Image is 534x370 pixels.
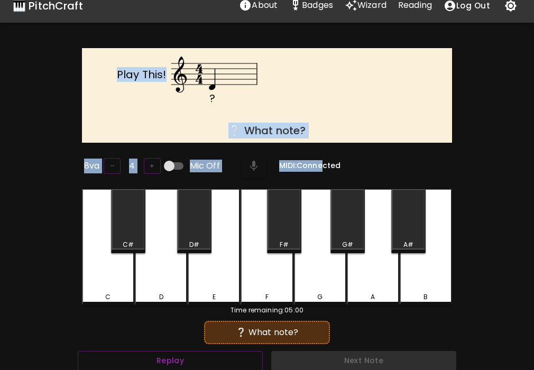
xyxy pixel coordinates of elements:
[129,159,135,173] h6: 4
[105,292,111,302] div: C
[117,67,167,82] text: Play This!
[342,240,353,249] div: G#
[189,240,199,249] div: D#
[403,240,413,249] div: A#
[317,292,323,302] div: G
[123,240,134,249] div: C#
[279,160,340,172] h6: MIDI: Connected
[104,158,121,174] button: –
[371,292,375,302] div: A
[84,159,99,173] h6: 8va
[209,91,215,106] text: ?
[190,160,220,172] span: Mic Off
[82,306,452,315] div: Time remaining: 05:00
[280,240,289,249] div: F#
[423,292,428,302] div: B
[144,158,161,174] button: +
[159,292,163,302] div: D
[209,326,325,339] div: ❔ What note?
[265,292,269,302] div: F
[213,292,216,302] div: E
